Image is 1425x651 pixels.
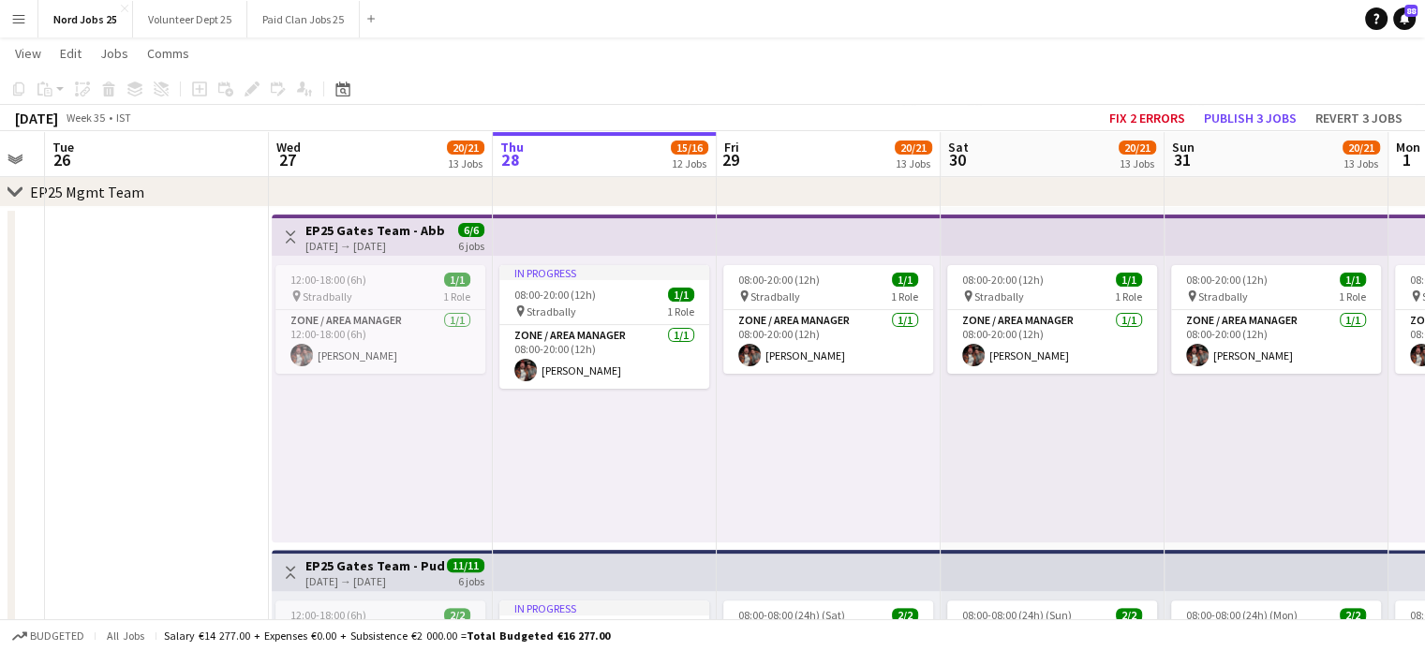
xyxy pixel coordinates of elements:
[723,265,933,374] app-job-card: 08:00-20:00 (12h)1/1 Stradbally1 RoleZone / Area Manager1/108:00-20:00 (12h)[PERSON_NAME]
[750,289,800,303] span: Stradbally
[30,629,84,643] span: Budgeted
[1404,5,1418,17] span: 88
[947,310,1157,374] app-card-role: Zone / Area Manager1/108:00-20:00 (12h)[PERSON_NAME]
[52,41,89,66] a: Edit
[38,1,133,37] button: Nord Jobs 25
[1340,273,1366,287] span: 1/1
[274,149,301,170] span: 27
[1343,156,1379,170] div: 13 Jobs
[671,141,708,155] span: 15/16
[9,626,87,646] button: Budgeted
[1171,310,1381,374] app-card-role: Zone / Area Manager1/108:00-20:00 (12h)[PERSON_NAME]
[290,608,366,622] span: 12:00-18:00 (6h)
[467,629,610,643] span: Total Budgeted €16 277.00
[305,574,445,588] div: [DATE] → [DATE]
[514,288,596,302] span: 08:00-20:00 (12h)
[50,149,74,170] span: 26
[305,222,445,239] h3: EP25 Gates Team - Abbeyleix Gate
[724,139,739,155] span: Fri
[1172,139,1195,155] span: Sun
[1171,265,1381,374] app-job-card: 08:00-20:00 (12h)1/1 Stradbally1 RoleZone / Area Manager1/108:00-20:00 (12h)[PERSON_NAME]
[962,273,1044,287] span: 08:00-20:00 (12h)
[133,1,247,37] button: Volunteer Dept 25
[1116,608,1142,622] span: 2/2
[100,45,128,62] span: Jobs
[276,139,301,155] span: Wed
[1393,7,1416,30] a: 88
[668,288,694,302] span: 1/1
[15,45,41,62] span: View
[896,156,931,170] div: 13 Jobs
[974,289,1024,303] span: Stradbally
[948,139,969,155] span: Sat
[962,608,1072,622] span: 08:00-08:00 (24h) (Sun)
[1308,106,1410,130] button: Revert 3 jobs
[1186,273,1268,287] span: 08:00-20:00 (12h)
[1115,289,1142,303] span: 1 Role
[499,265,709,389] app-job-card: In progress08:00-20:00 (12h)1/1 Stradbally1 RoleZone / Area Manager1/108:00-20:00 (12h)[PERSON_NAME]
[1339,289,1366,303] span: 1 Role
[147,45,189,62] span: Comms
[738,273,820,287] span: 08:00-20:00 (12h)
[895,141,932,155] span: 20/21
[305,239,445,253] div: [DATE] → [DATE]
[30,183,144,201] div: EP25 Mgmt Team
[448,156,483,170] div: 13 Jobs
[1340,608,1366,622] span: 2/2
[458,572,484,588] div: 6 jobs
[290,273,366,287] span: 12:00-18:00 (6h)
[140,41,197,66] a: Comms
[1116,273,1142,287] span: 1/1
[275,265,485,374] app-job-card: 12:00-18:00 (6h)1/1 Stradbally1 RoleZone / Area Manager1/112:00-18:00 (6h)[PERSON_NAME]
[1343,141,1380,155] span: 20/21
[62,111,109,125] span: Week 35
[1119,141,1156,155] span: 20/21
[497,149,524,170] span: 28
[1396,139,1420,155] span: Mon
[499,265,709,280] div: In progress
[7,41,49,66] a: View
[93,41,136,66] a: Jobs
[723,310,933,374] app-card-role: Zone / Area Manager1/108:00-20:00 (12h)[PERSON_NAME]
[721,149,739,170] span: 29
[303,289,352,303] span: Stradbally
[499,600,709,615] div: In progress
[1393,149,1420,170] span: 1
[1169,149,1195,170] span: 31
[458,223,484,237] span: 6/6
[1198,289,1248,303] span: Stradbally
[458,237,484,253] div: 6 jobs
[527,304,576,318] span: Stradbally
[15,109,58,127] div: [DATE]
[52,139,74,155] span: Tue
[672,156,707,170] div: 12 Jobs
[500,139,524,155] span: Thu
[60,45,82,62] span: Edit
[499,325,709,389] app-card-role: Zone / Area Manager1/108:00-20:00 (12h)[PERSON_NAME]
[444,273,470,287] span: 1/1
[447,141,484,155] span: 20/21
[247,1,360,37] button: Paid Clan Jobs 25
[1120,156,1155,170] div: 13 Jobs
[275,310,485,374] app-card-role: Zone / Area Manager1/112:00-18:00 (6h)[PERSON_NAME]
[667,304,694,318] span: 1 Role
[945,149,969,170] span: 30
[447,558,484,572] span: 11/11
[103,629,148,643] span: All jobs
[305,557,445,574] h3: EP25 Gates Team - Pudo Gate
[443,289,470,303] span: 1 Role
[1102,106,1193,130] button: Fix 2 errors
[164,629,610,643] div: Salary €14 277.00 + Expenses €0.00 + Subsistence €2 000.00 =
[444,608,470,622] span: 2/2
[891,289,918,303] span: 1 Role
[947,265,1157,374] app-job-card: 08:00-20:00 (12h)1/1 Stradbally1 RoleZone / Area Manager1/108:00-20:00 (12h)[PERSON_NAME]
[892,273,918,287] span: 1/1
[1196,106,1304,130] button: Publish 3 jobs
[1186,608,1298,622] span: 08:00-08:00 (24h) (Mon)
[116,111,131,125] div: IST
